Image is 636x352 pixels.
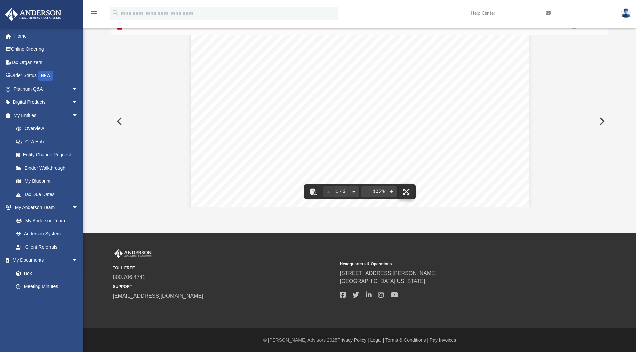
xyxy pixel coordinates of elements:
[9,188,88,201] a: Tax Due Dates
[340,278,425,284] a: [GEOGRAPHIC_DATA][US_STATE]
[337,337,369,343] a: Privacy Policy |
[113,293,203,299] a: [EMAIL_ADDRESS][DOMAIN_NAME]
[72,82,85,96] span: arrow_drop_down
[9,175,85,188] a: My Blueprint
[385,337,428,343] a: Terms & Conditions |
[111,35,609,207] div: Document Viewer
[5,29,88,43] a: Home
[5,82,88,96] a: Platinum Q&Aarrow_drop_down
[5,69,88,83] a: Order StatusNEW
[5,96,88,109] a: Digital Productsarrow_drop_down
[621,8,631,18] img: User Pic
[111,35,609,207] div: File preview
[594,112,609,131] button: Next File
[334,184,348,199] button: 1 / 2
[9,280,85,293] a: Meeting Minutes
[90,13,98,17] a: menu
[5,56,88,69] a: Tax Organizers
[386,184,397,199] button: Zoom in
[83,337,636,344] div: © [PERSON_NAME] Advisors 2025
[113,249,153,258] img: Anderson Advisors Platinum Portal
[9,214,82,227] a: My Anderson Team
[3,8,63,21] img: Anderson Advisors Platinum Portal
[9,148,88,162] a: Entity Change Request
[9,135,88,148] a: CTA Hub
[306,184,321,199] button: Toggle findbar
[399,184,414,199] button: Enter fullscreen
[348,184,359,199] button: Next page
[430,337,456,343] a: Pay Invoices
[372,189,386,194] div: Current zoom level
[72,254,85,267] span: arrow_drop_down
[9,227,85,241] a: Anderson System
[340,270,437,276] a: [STREET_ADDRESS][PERSON_NAME]
[5,254,85,267] a: My Documentsarrow_drop_down
[111,112,126,131] button: Previous File
[72,96,85,109] span: arrow_drop_down
[9,161,88,175] a: Binder Walkthrough
[72,201,85,215] span: arrow_drop_down
[38,71,53,81] div: NEW
[9,267,82,280] a: Box
[9,240,85,254] a: Client Referrals
[113,284,335,290] small: SUPPORT
[5,109,88,122] a: My Entitiesarrow_drop_down
[5,201,85,214] a: My Anderson Teamarrow_drop_down
[9,122,88,135] a: Overview
[370,337,384,343] a: Legal |
[5,43,88,56] a: Online Ordering
[72,109,85,122] span: arrow_drop_down
[111,18,609,207] div: Preview
[90,9,98,17] i: menu
[112,9,119,16] i: search
[340,261,562,267] small: Headquarters & Operations
[361,184,372,199] button: Zoom out
[334,189,348,194] span: 1 / 2
[113,274,146,280] a: 800.706.4741
[113,265,335,271] small: TOLL FREE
